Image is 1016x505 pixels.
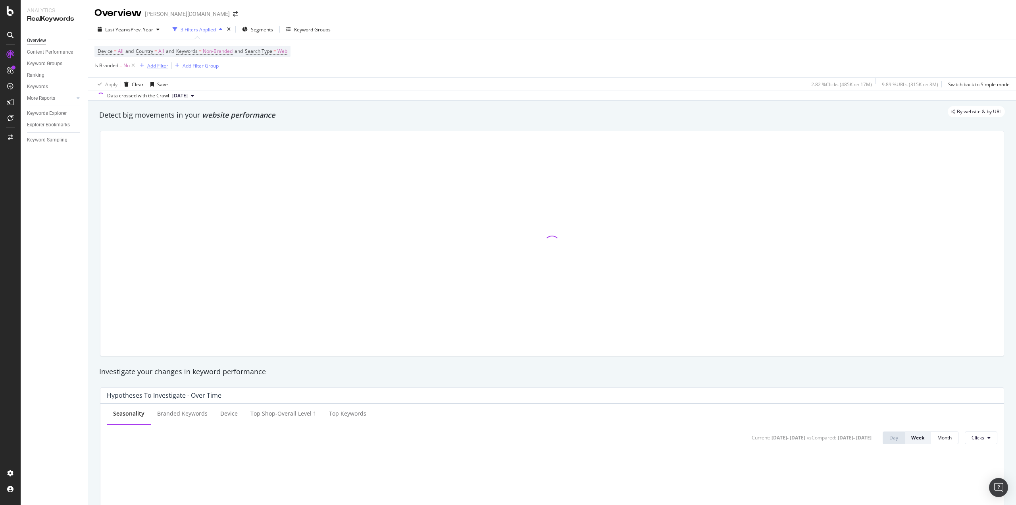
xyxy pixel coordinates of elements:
div: Add Filter Group [183,62,219,69]
div: RealKeywords [27,14,81,23]
span: Country [136,48,153,54]
button: Apply [94,78,117,91]
div: Seasonality [113,410,144,418]
a: Content Performance [27,48,82,56]
div: Overview [27,37,46,45]
button: 3 Filters Applied [169,23,225,36]
button: Week [905,431,931,444]
div: More Reports [27,94,55,103]
button: Segments [239,23,276,36]
button: Save [147,78,168,91]
span: Clicks [972,434,984,441]
span: Web [277,46,287,57]
a: Explorer Bookmarks [27,121,82,129]
div: Day [889,434,898,441]
span: All [118,46,123,57]
div: [DATE] - [DATE] [772,434,805,441]
span: Search Type [245,48,272,54]
div: [DATE] - [DATE] [838,434,872,441]
span: = [273,48,276,54]
span: and [166,48,174,54]
span: = [154,48,157,54]
span: Keywords [176,48,198,54]
button: Clicks [965,431,997,444]
a: Overview [27,37,82,45]
div: Month [937,434,952,441]
button: Add Filter [137,61,168,70]
div: Ranking [27,71,44,79]
div: Data crossed with the Crawl [107,92,169,99]
button: Switch back to Simple mode [945,78,1010,91]
span: = [199,48,202,54]
span: By website & by URL [957,109,1002,114]
div: Apply [105,81,117,88]
div: Keyword Groups [27,60,62,68]
span: and [235,48,243,54]
div: Keyword Sampling [27,136,67,144]
div: Explorer Bookmarks [27,121,70,129]
span: Last Year [105,26,126,33]
span: = [119,62,122,69]
span: and [125,48,134,54]
span: Non-Branded [203,46,233,57]
a: Keywords Explorer [27,109,82,118]
div: Top Shop-Overall Level 1 [250,410,316,418]
span: Segments [251,26,273,33]
span: No [123,60,130,71]
button: Keyword Groups [283,23,334,36]
span: Device [98,48,113,54]
button: Month [931,431,958,444]
button: Day [883,431,905,444]
div: Overview [94,6,142,20]
div: Device [220,410,238,418]
div: Keywords Explorer [27,109,67,118]
a: Keywords [27,83,82,91]
div: Investigate your changes in keyword performance [99,367,1005,377]
div: legacy label [948,106,1005,117]
div: [PERSON_NAME][DOMAIN_NAME] [145,10,230,18]
button: [DATE] [169,91,197,101]
div: Branded Keywords [157,410,208,418]
div: Content Performance [27,48,73,56]
span: = [114,48,117,54]
div: Week [911,434,924,441]
span: All [158,46,164,57]
span: 2025 Aug. 18th [172,92,188,99]
div: arrow-right-arrow-left [233,11,238,17]
div: Top Keywords [329,410,366,418]
span: Is Branded [94,62,118,69]
div: Clear [132,81,144,88]
div: Current: [752,434,770,441]
span: vs Prev. Year [126,26,153,33]
button: Last YearvsPrev. Year [94,23,163,36]
div: vs Compared : [807,434,836,441]
div: Keyword Groups [294,26,331,33]
a: Keyword Groups [27,60,82,68]
a: Keyword Sampling [27,136,82,144]
div: times [225,25,232,33]
div: Analytics [27,6,81,14]
button: Clear [121,78,144,91]
div: Add Filter [147,62,168,69]
div: Open Intercom Messenger [989,478,1008,497]
a: More Reports [27,94,74,103]
div: Hypotheses to Investigate - Over Time [107,391,221,399]
button: Add Filter Group [172,61,219,70]
div: Keywords [27,83,48,91]
div: 9.89 % URLs ( 315K on 3M ) [882,81,938,88]
div: Switch back to Simple mode [948,81,1010,88]
div: 2.82 % Clicks ( 485K on 17M ) [811,81,872,88]
div: 3 Filters Applied [181,26,216,33]
a: Ranking [27,71,82,79]
div: Save [157,81,168,88]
